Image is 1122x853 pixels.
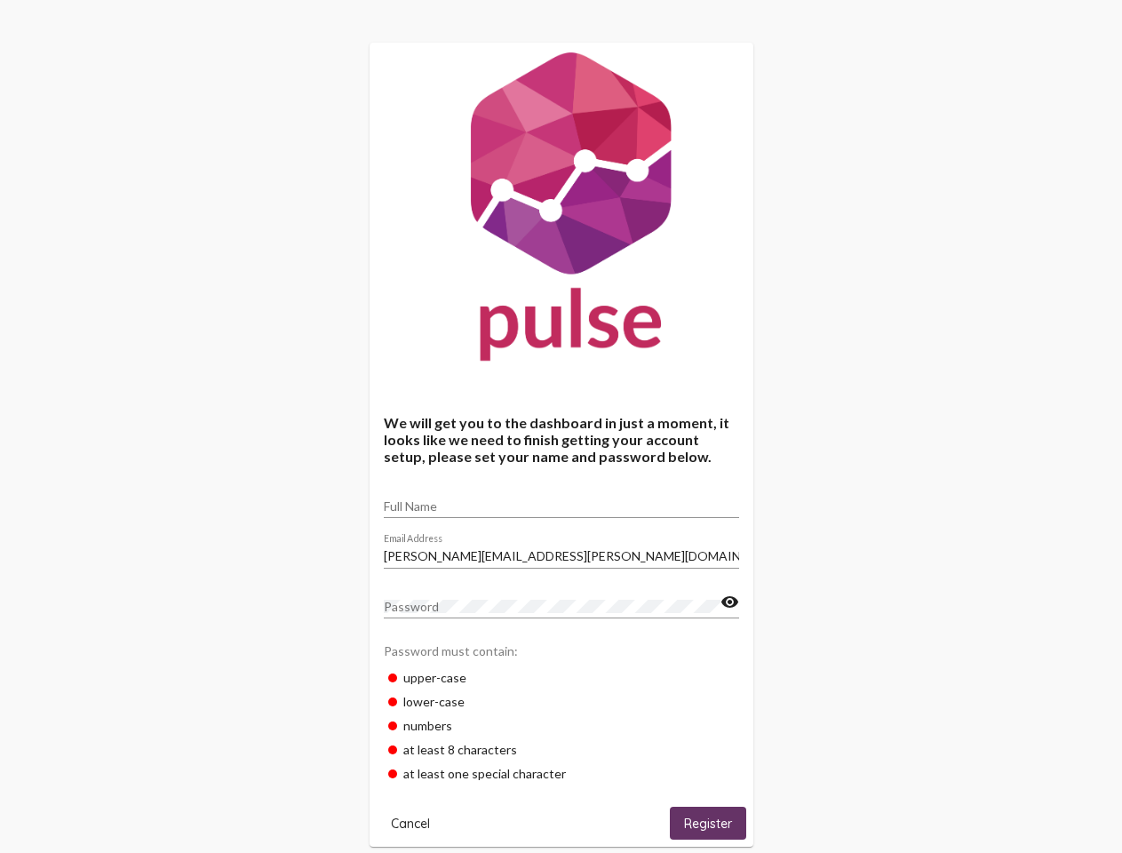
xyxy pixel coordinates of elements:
[384,761,739,785] div: at least one special character
[384,690,739,713] div: lower-case
[391,816,430,832] span: Cancel
[377,807,444,840] button: Cancel
[384,713,739,737] div: numbers
[670,807,746,840] button: Register
[384,666,739,690] div: upper-case
[370,43,753,379] img: Pulse For Good Logo
[720,592,739,613] mat-icon: visibility
[384,737,739,761] div: at least 8 characters
[684,816,732,832] span: Register
[384,414,739,465] h4: We will get you to the dashboard in just a moment, it looks like we need to finish getting your a...
[384,634,739,666] div: Password must contain:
